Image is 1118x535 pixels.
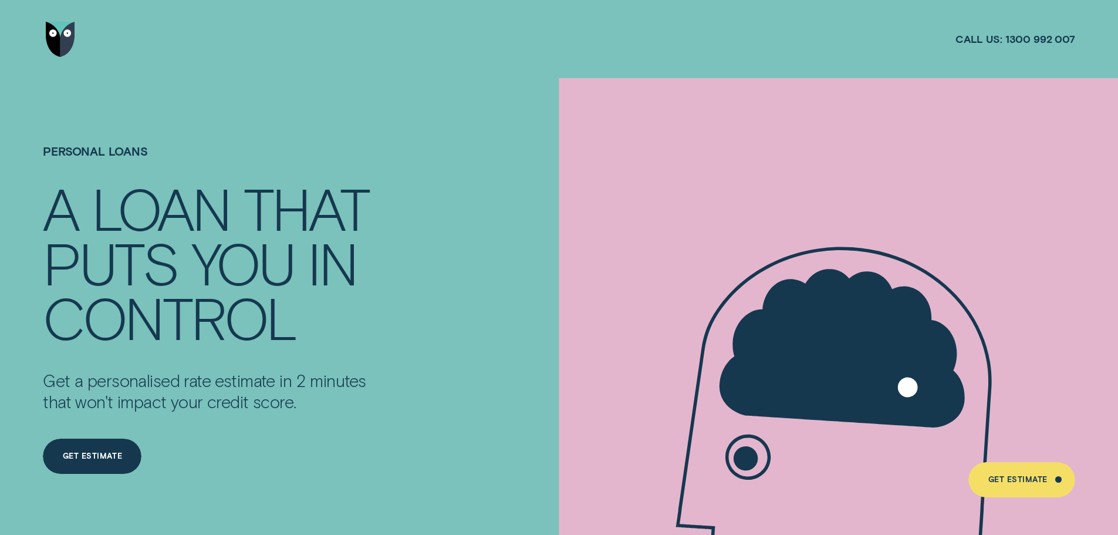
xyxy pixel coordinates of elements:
[43,180,382,344] h4: A LOAN THAT PUTS YOU IN CONTROL
[43,144,382,180] h1: Wisr Personal Loans
[1005,32,1075,46] span: 1300 992 007
[968,462,1075,497] a: Get Estimate
[43,439,141,474] a: Get Estimate
[191,235,294,290] div: YOU
[43,370,382,412] p: Get a personalised rate estimate in 2 minutes that won't impact your credit score.
[955,32,1002,46] span: Call us:
[46,22,75,57] img: Wisr
[92,180,229,235] div: LOAN
[244,180,369,235] div: THAT
[43,180,78,235] div: A
[43,290,296,344] div: CONTROL
[43,235,177,290] div: PUTS
[955,32,1075,46] a: Call us:1300 992 007
[308,235,357,290] div: IN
